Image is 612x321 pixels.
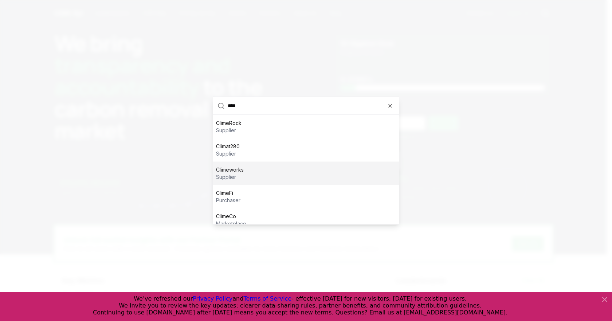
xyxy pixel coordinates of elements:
p: marketplace [216,220,246,227]
p: ClimeCo [216,212,246,220]
p: ClimeFi [216,189,240,196]
p: ClimeRock [216,119,242,126]
p: supplier [216,126,242,134]
p: supplier [216,173,244,180]
p: Climat280 [216,142,240,150]
p: supplier [216,150,240,157]
p: Climeworks [216,166,244,173]
p: purchaser [216,196,240,204]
